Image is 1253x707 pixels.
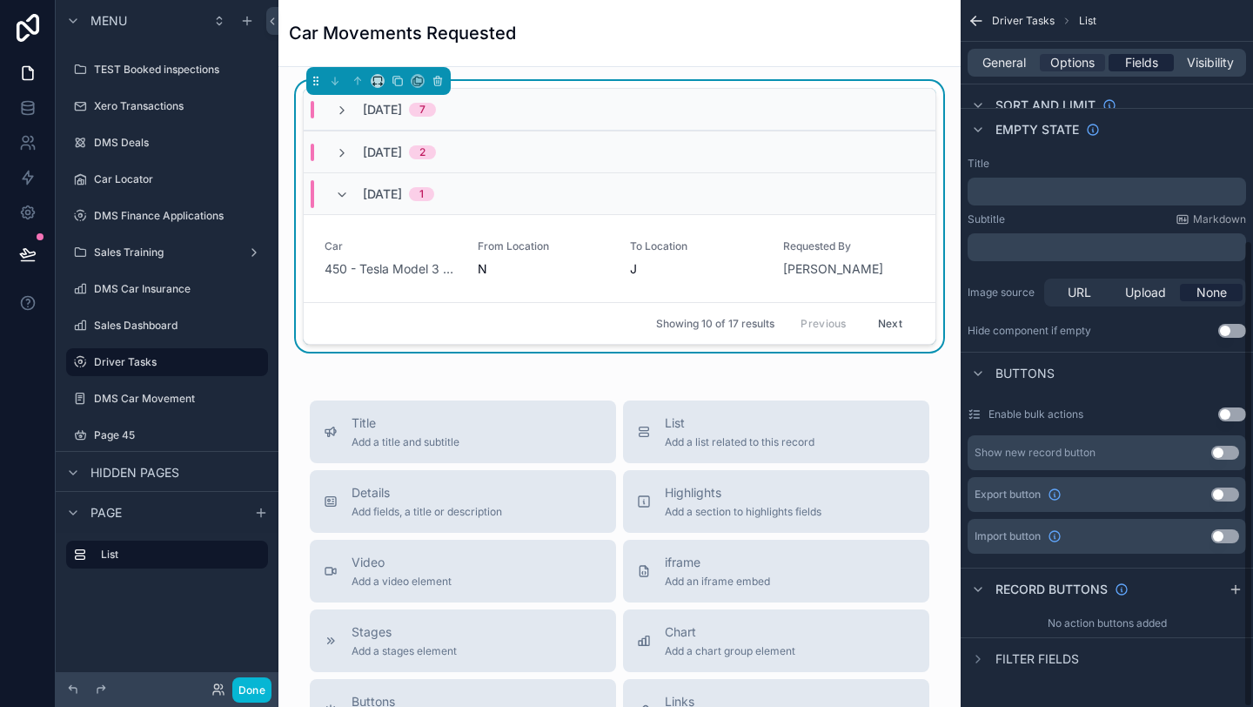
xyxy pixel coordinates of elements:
[66,165,268,193] a: Car Locator
[975,488,1041,502] span: Export button
[66,202,268,230] a: DMS Finance Applications
[419,103,425,117] div: 7
[656,317,774,331] span: Showing 10 of 17 results
[94,428,265,442] label: Page 45
[1050,54,1095,71] span: Options
[94,172,265,186] label: Car Locator
[66,56,268,84] a: TEST Booked inspections
[310,470,616,533] button: DetailsAdd fields, a title or description
[56,533,278,586] div: scrollable content
[665,575,770,589] span: Add an iframe embed
[968,233,1246,261] div: scrollable content
[94,319,265,333] label: Sales Dashboard
[352,623,457,641] span: Stages
[968,157,989,171] label: Title
[995,650,1079,668] span: Filter fields
[623,470,929,533] button: HighlightsAdd a section to highlights fields
[352,644,457,658] span: Add a stages element
[94,392,265,406] label: DMS Car Movement
[623,609,929,672] button: ChartAdd a chart group element
[1079,14,1096,28] span: List
[325,260,457,278] a: 450 - Tesla Model 3 Standard Plus I_2014 WHITE
[665,644,795,658] span: Add a chart group element
[968,212,1005,226] label: Subtitle
[310,540,616,603] button: VideoAdd a video element
[363,185,402,203] span: [DATE]
[665,414,814,432] span: List
[968,286,1037,300] label: Image source
[352,435,459,449] span: Add a title and subtitle
[992,14,1055,28] span: Driver Tasks
[1125,54,1158,71] span: Fields
[419,145,425,159] div: 2
[94,355,258,369] label: Driver Tasks
[94,246,240,259] label: Sales Training
[66,275,268,303] a: DMS Car Insurance
[995,121,1079,138] span: Empty state
[94,282,265,296] label: DMS Car Insurance
[975,446,1096,460] div: Show new record button
[1193,212,1246,226] span: Markdown
[66,421,268,449] a: Page 45
[478,260,487,278] span: N
[304,214,935,302] a: Car450 - Tesla Model 3 Standard Plus I_2014 WHITEFrom LocationNTo LocationJRequested By[PERSON_NAME]
[352,484,502,502] span: Details
[630,260,637,278] span: J
[352,414,459,432] span: Title
[783,239,915,253] span: Requested By
[995,97,1096,114] span: Sort And Limit
[995,581,1108,598] span: Record buttons
[988,407,1083,421] label: Enable bulk actions
[94,99,265,113] label: Xero Transactions
[363,144,402,161] span: [DATE]
[232,677,271,703] button: Done
[665,623,795,641] span: Chart
[1196,284,1227,301] span: None
[310,609,616,672] button: StagesAdd a stages element
[975,529,1041,543] span: Import button
[783,260,883,278] a: [PERSON_NAME]
[1125,284,1166,301] span: Upload
[101,548,254,562] label: List
[66,129,268,157] a: DMS Deals
[1187,54,1234,71] span: Visibility
[665,435,814,449] span: Add a list related to this record
[665,484,821,502] span: Highlights
[623,401,929,463] button: ListAdd a list related to this record
[90,464,179,481] span: Hidden pages
[289,21,516,45] h1: Car Movements Requested
[419,187,424,201] div: 1
[995,365,1055,382] span: Buttons
[1176,212,1246,226] a: Markdown
[90,504,122,522] span: Page
[66,92,268,120] a: Xero Transactions
[66,348,268,376] a: Driver Tasks
[968,178,1246,205] div: scrollable content
[66,312,268,340] a: Sales Dashboard
[961,609,1253,637] div: No action buttons added
[94,209,265,223] label: DMS Finance Applications
[94,136,265,150] label: DMS Deals
[968,324,1091,338] div: Hide component if empty
[665,554,770,571] span: iframe
[352,505,502,519] span: Add fields, a title or description
[90,12,127,30] span: Menu
[352,554,452,571] span: Video
[630,239,762,253] span: To Location
[1068,284,1091,301] span: URL
[94,63,265,77] label: TEST Booked inspections
[352,575,452,589] span: Add a video element
[66,239,268,266] a: Sales Training
[66,385,268,413] a: DMS Car Movement
[325,239,457,253] span: Car
[478,239,610,253] span: From Location
[623,540,929,603] button: iframeAdd an iframe embed
[310,401,616,463] button: TitleAdd a title and subtitle
[665,505,821,519] span: Add a section to highlights fields
[363,101,402,118] span: [DATE]
[866,310,915,337] button: Next
[982,54,1026,71] span: General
